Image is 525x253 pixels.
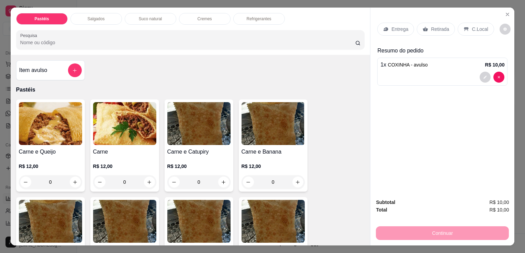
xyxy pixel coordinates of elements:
h4: Item avulso [19,66,47,74]
span: R$ 10,00 [490,198,509,206]
strong: Subtotal [376,200,395,205]
button: Close [502,9,513,20]
p: R$ 12,00 [167,163,231,170]
p: R$ 12,00 [242,163,305,170]
img: product-image [93,102,156,145]
p: Refrigerantes [247,16,271,22]
label: Pesquisa [20,33,40,38]
img: product-image [242,102,305,145]
p: Suco natural [139,16,162,22]
img: product-image [242,200,305,243]
button: decrease-product-quantity [493,72,504,83]
p: 1 x [380,61,427,69]
h4: Carne [93,148,156,156]
img: product-image [19,200,82,243]
img: product-image [19,102,82,145]
p: Entrega [391,26,408,33]
span: COXINHA - avulso [388,62,428,68]
img: product-image [167,200,231,243]
p: R$ 12,00 [93,163,156,170]
img: product-image [167,102,231,145]
p: R$ 12,00 [19,163,82,170]
strong: Total [376,207,387,213]
h4: Carne e Queijo [19,148,82,156]
p: C.Local [472,26,488,33]
span: R$ 10,00 [490,206,509,214]
button: decrease-product-quantity [500,24,511,35]
h4: Carne e Catupiry [167,148,231,156]
p: Resumo do pedido [377,47,507,55]
p: Pastéis [16,86,365,94]
button: decrease-product-quantity [480,72,491,83]
img: product-image [93,200,156,243]
button: add-separate-item [68,63,82,77]
p: Retirada [431,26,449,33]
p: R$ 10,00 [485,61,505,68]
input: Pesquisa [20,39,355,46]
p: Pastéis [35,16,49,22]
h4: Carne e Banana [242,148,305,156]
p: Salgados [88,16,105,22]
p: Cremes [198,16,212,22]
